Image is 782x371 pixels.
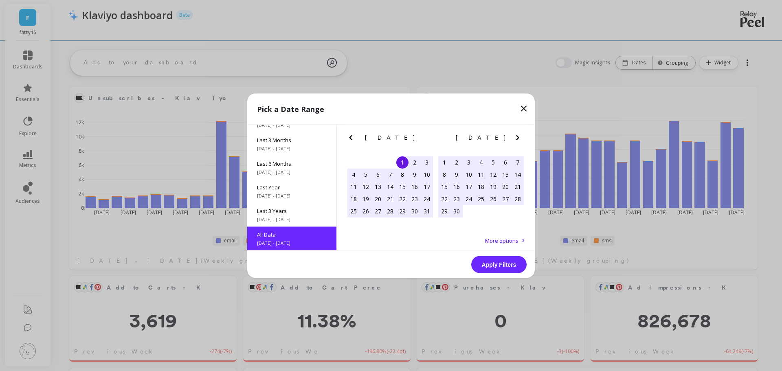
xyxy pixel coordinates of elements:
[438,156,450,168] div: Choose Sunday, November 1st, 2015
[475,156,487,168] div: Choose Wednesday, November 4th, 2015
[499,193,512,205] div: Choose Friday, November 27th, 2015
[360,193,372,205] div: Choose Monday, October 19th, 2015
[372,205,384,217] div: Choose Tuesday, October 27th, 2015
[437,132,450,145] button: Previous Month
[512,193,524,205] div: Choose Saturday, November 28th, 2015
[347,180,360,193] div: Choose Sunday, October 11th, 2015
[475,168,487,180] div: Choose Wednesday, November 11th, 2015
[384,180,396,193] div: Choose Wednesday, October 14th, 2015
[257,207,327,214] span: Last 3 Years
[396,180,409,193] div: Choose Thursday, October 15th, 2015
[450,180,463,193] div: Choose Monday, November 16th, 2015
[257,192,327,199] span: [DATE] - [DATE]
[438,193,450,205] div: Choose Sunday, November 22nd, 2015
[499,180,512,193] div: Choose Friday, November 20th, 2015
[463,168,475,180] div: Choose Tuesday, November 10th, 2015
[347,193,360,205] div: Choose Sunday, October 18th, 2015
[513,132,526,145] button: Next Month
[512,156,524,168] div: Choose Saturday, November 7th, 2015
[257,136,327,143] span: Last 3 Months
[372,168,384,180] div: Choose Tuesday, October 6th, 2015
[257,216,327,222] span: [DATE] - [DATE]
[409,180,421,193] div: Choose Friday, October 16th, 2015
[384,205,396,217] div: Choose Wednesday, October 28th, 2015
[421,156,433,168] div: Choose Saturday, October 3rd, 2015
[475,193,487,205] div: Choose Wednesday, November 25th, 2015
[360,205,372,217] div: Choose Monday, October 26th, 2015
[347,168,360,180] div: Choose Sunday, October 4th, 2015
[257,160,327,167] span: Last 6 Months
[384,193,396,205] div: Choose Wednesday, October 21st, 2015
[347,205,360,217] div: Choose Sunday, October 25th, 2015
[257,183,327,191] span: Last Year
[409,193,421,205] div: Choose Friday, October 23rd, 2015
[365,134,416,140] span: [DATE]
[409,205,421,217] div: Choose Friday, October 30th, 2015
[396,168,409,180] div: Choose Thursday, October 8th, 2015
[499,168,512,180] div: Choose Friday, November 13th, 2015
[450,168,463,180] div: Choose Monday, November 9th, 2015
[409,168,421,180] div: Choose Friday, October 9th, 2015
[512,168,524,180] div: Choose Saturday, November 14th, 2015
[421,193,433,205] div: Choose Saturday, October 24th, 2015
[257,145,327,151] span: [DATE] - [DATE]
[257,103,324,114] p: Pick a Date Range
[487,180,499,193] div: Choose Thursday, November 19th, 2015
[257,231,327,238] span: All Data
[409,156,421,168] div: Choose Friday, October 2nd, 2015
[421,168,433,180] div: Choose Saturday, October 10th, 2015
[384,168,396,180] div: Choose Wednesday, October 7th, 2015
[438,180,450,193] div: Choose Sunday, November 15th, 2015
[450,205,463,217] div: Choose Monday, November 30th, 2015
[485,237,518,244] span: More options
[396,205,409,217] div: Choose Thursday, October 29th, 2015
[360,180,372,193] div: Choose Monday, October 12th, 2015
[456,134,507,140] span: [DATE]
[257,239,327,246] span: [DATE] - [DATE]
[471,256,527,273] button: Apply Filters
[438,168,450,180] div: Choose Sunday, November 8th, 2015
[421,180,433,193] div: Choose Saturday, October 17th, 2015
[396,156,409,168] div: Choose Thursday, October 1st, 2015
[487,193,499,205] div: Choose Thursday, November 26th, 2015
[372,193,384,205] div: Choose Tuesday, October 20th, 2015
[499,156,512,168] div: Choose Friday, November 6th, 2015
[347,156,433,217] div: month 2015-10
[475,180,487,193] div: Choose Wednesday, November 18th, 2015
[257,121,327,128] span: [DATE] - [DATE]
[450,156,463,168] div: Choose Monday, November 2nd, 2015
[463,180,475,193] div: Choose Tuesday, November 17th, 2015
[422,132,435,145] button: Next Month
[463,156,475,168] div: Choose Tuesday, November 3rd, 2015
[396,193,409,205] div: Choose Thursday, October 22nd, 2015
[463,193,475,205] div: Choose Tuesday, November 24th, 2015
[487,156,499,168] div: Choose Thursday, November 5th, 2015
[450,193,463,205] div: Choose Monday, November 23rd, 2015
[346,132,359,145] button: Previous Month
[487,168,499,180] div: Choose Thursday, November 12th, 2015
[438,205,450,217] div: Choose Sunday, November 29th, 2015
[421,205,433,217] div: Choose Saturday, October 31st, 2015
[438,156,524,217] div: month 2015-11
[512,180,524,193] div: Choose Saturday, November 21st, 2015
[257,169,327,175] span: [DATE] - [DATE]
[372,180,384,193] div: Choose Tuesday, October 13th, 2015
[360,168,372,180] div: Choose Monday, October 5th, 2015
